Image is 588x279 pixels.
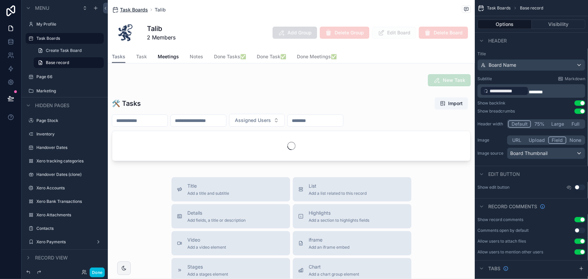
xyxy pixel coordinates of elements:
[257,51,286,64] a: Done Task✅
[35,254,68,261] span: Record view
[257,53,286,60] span: Done Task✅
[293,231,411,255] button: iframeAdd an iframe embed
[309,263,360,270] span: Chart
[136,51,147,64] a: Task
[488,203,537,210] span: Record comments
[136,53,147,60] span: Task
[565,76,585,82] span: Markdown
[188,237,226,243] span: Video
[477,249,543,255] div: Allow users to mention other users
[477,151,504,156] label: Image source
[112,53,125,60] span: Tasks
[36,22,100,27] label: My Profile
[489,62,516,68] span: Board Name
[477,121,504,127] label: Header width
[34,45,104,56] a: Create Task Board
[309,218,370,223] span: Add a section to highlights fields
[36,88,100,94] label: Marketing
[526,136,548,144] button: Upload
[477,59,585,71] button: Board Name
[36,199,100,204] label: Xero Bank Transactions
[36,131,100,137] label: Inventory
[35,5,49,11] span: Menu
[477,51,585,57] label: Title
[188,210,246,216] span: Details
[147,33,176,41] span: 2 Members
[36,239,90,245] a: Xero Payments
[36,36,100,41] label: Task Boards
[477,108,515,114] div: Show breadcrumbs
[508,120,531,128] button: Default
[188,183,229,189] span: Title
[477,76,492,82] label: Subtitle
[158,53,179,60] span: Meetings
[188,263,228,270] span: Stages
[488,37,507,44] span: Header
[190,53,203,60] span: Notes
[477,137,504,143] label: Image
[36,185,100,191] label: Xero Accounts
[155,6,166,13] a: Talib
[477,217,523,222] div: Show record comments
[188,191,229,196] span: Add a title and subtitle
[120,6,148,13] span: Task Boards
[508,136,526,144] button: URL
[172,231,290,255] button: VideoAdd a video element
[172,177,290,201] button: TitleAdd a title and subtitle
[477,239,526,244] div: Allow users to attach files
[36,74,100,80] a: Page 66
[36,145,100,150] label: Handover Dates
[293,204,411,228] button: HighlightsAdd a section to highlights fields
[510,150,548,157] span: Board Thumbnail
[488,265,500,272] span: Tabs
[34,57,104,68] a: Base record
[188,245,226,250] span: Add a video element
[309,183,367,189] span: List
[188,218,246,223] span: Add fields, a title or description
[487,5,510,11] span: Task Boards
[293,177,411,201] button: ListAdd a list related to this record
[488,171,520,178] span: Edit button
[36,118,100,123] a: Page Stock
[309,237,350,243] span: iframe
[190,51,203,64] a: Notes
[531,120,548,128] button: 75%
[112,6,148,13] a: Task Boards
[188,272,228,277] span: Add a stages element
[297,51,337,64] a: Done Meetings✅
[566,136,584,144] button: None
[36,226,100,231] label: Contacts
[558,76,585,82] a: Markdown
[309,191,367,196] span: Add a list related to this record
[520,5,543,11] span: Base record
[35,102,69,109] span: Hidden pages
[548,120,567,128] button: Large
[36,212,100,218] label: Xero Attachments
[214,53,246,60] span: Done Tasks✅
[532,20,586,29] button: Visibility
[477,20,532,29] button: Options
[477,228,529,233] div: Comments open by default
[309,210,370,216] span: Highlights
[36,172,100,177] a: Handover Dates (clone)
[90,268,105,277] button: Done
[477,100,505,106] div: Show backlink
[309,245,350,250] span: Add an iframe embed
[297,53,337,60] span: Done Meetings✅
[214,51,246,64] a: Done Tasks✅
[477,84,585,98] div: scrollable content
[172,204,290,228] button: DetailsAdd fields, a title or description
[36,158,100,164] label: Xero tracking categories
[507,148,585,159] button: Board Thumbnail
[112,51,125,63] a: Tasks
[477,185,509,190] label: Show edit button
